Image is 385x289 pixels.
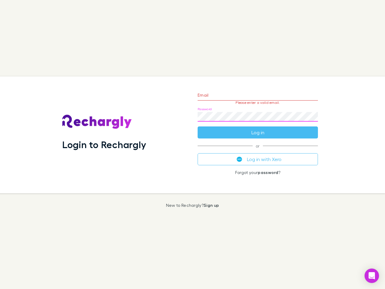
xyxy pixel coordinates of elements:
[166,203,219,208] p: New to Rechargly?
[258,170,278,175] a: password
[198,170,318,175] p: Forgot your ?
[198,107,212,111] label: Password
[198,101,318,105] p: Please enter a valid email.
[365,269,379,283] div: Open Intercom Messenger
[62,139,146,150] h1: Login to Rechargly
[62,115,132,129] img: Rechargly's Logo
[198,126,318,138] button: Log in
[204,203,219,208] a: Sign up
[198,153,318,165] button: Log in with Xero
[237,157,242,162] img: Xero's logo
